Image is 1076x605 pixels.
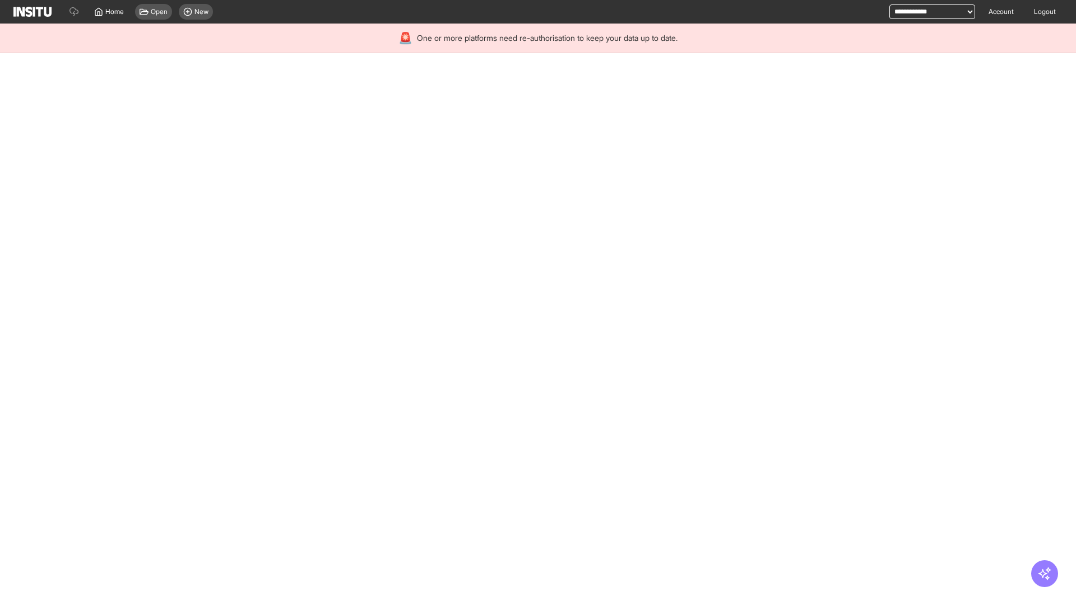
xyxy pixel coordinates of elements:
[194,7,208,16] span: New
[398,30,412,46] div: 🚨
[417,32,678,44] span: One or more platforms need re-authorisation to keep your data up to date.
[105,7,124,16] span: Home
[151,7,168,16] span: Open
[13,7,52,17] img: Logo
